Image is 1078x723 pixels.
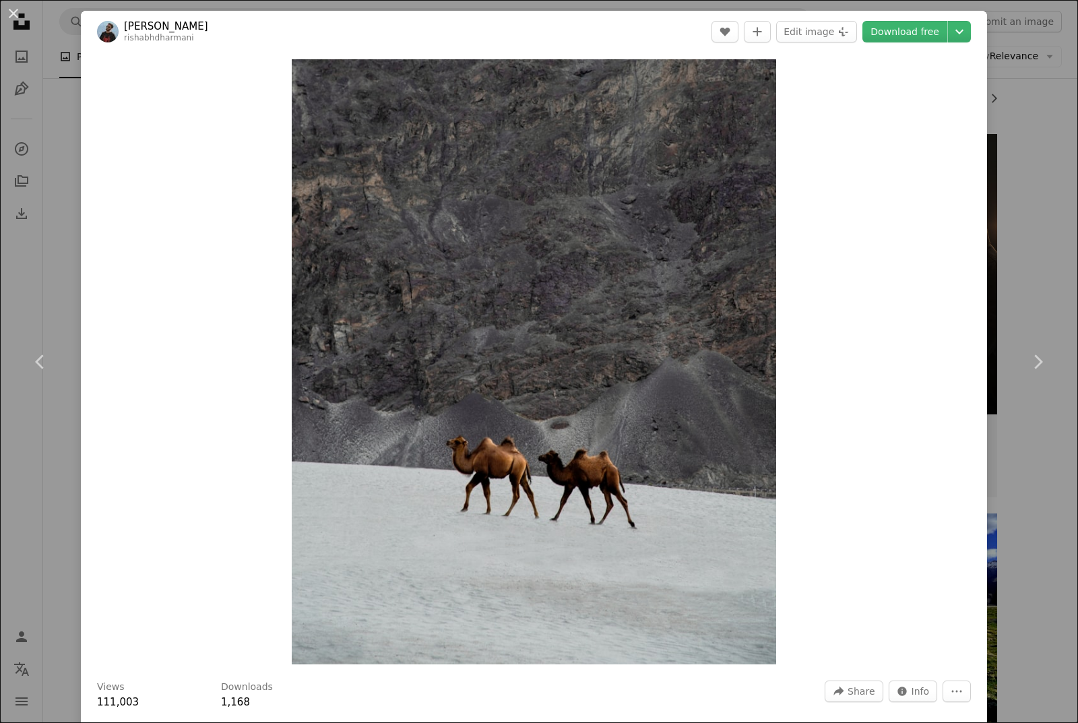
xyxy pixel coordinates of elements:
img: herd of brown goats on white snow covered ground during daytime [292,59,775,664]
h3: Downloads [221,681,273,694]
span: Info [912,681,930,701]
button: Share this image [825,681,883,702]
span: 111,003 [97,696,139,708]
img: Go to Rishabh Dharmani's profile [97,21,119,42]
button: Stats about this image [889,681,938,702]
button: Edit image [776,21,857,42]
a: Next [997,297,1078,427]
a: [PERSON_NAME] [124,20,208,33]
h3: Views [97,681,125,694]
button: Choose download size [948,21,971,42]
a: Download free [862,21,947,42]
button: Add to Collection [744,21,771,42]
button: Like [711,21,738,42]
button: Zoom in on this image [292,59,775,664]
span: Share [848,681,875,701]
span: 1,168 [221,696,250,708]
button: More Actions [943,681,971,702]
a: rishabhdharmani [124,33,194,42]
